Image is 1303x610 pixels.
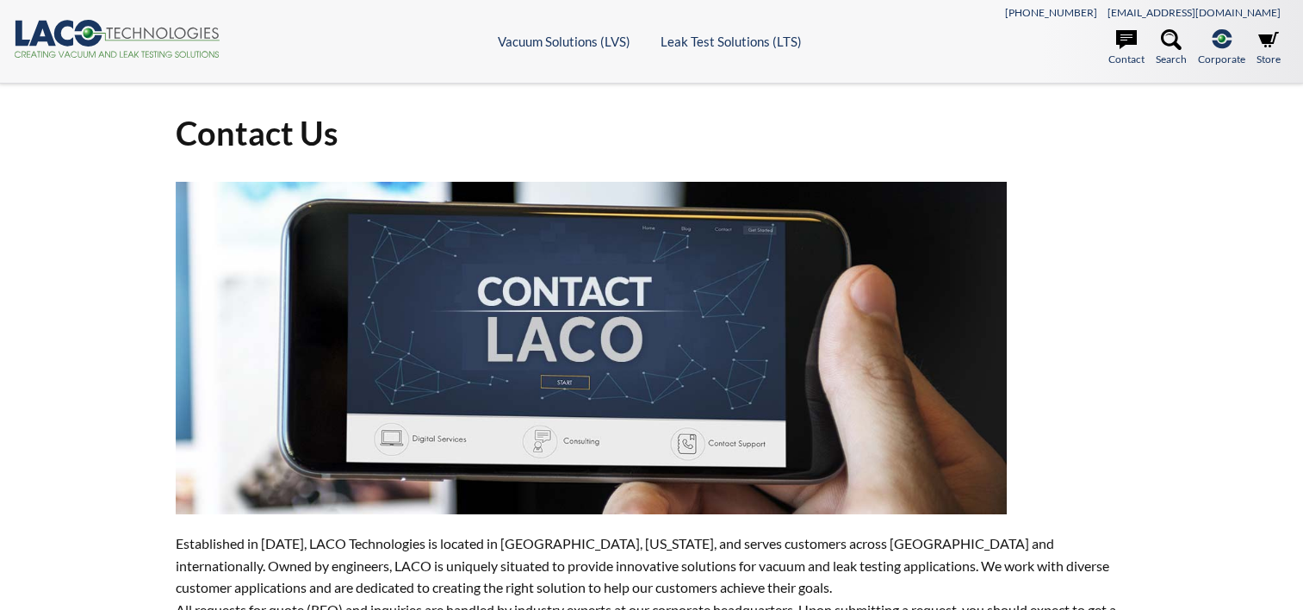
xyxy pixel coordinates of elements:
a: Store [1256,29,1281,67]
a: Vacuum Solutions (LVS) [498,34,630,49]
a: [PHONE_NUMBER] [1005,6,1097,19]
span: Corporate [1198,51,1245,67]
img: ContactUs.jpg [176,182,1007,514]
a: Search [1156,29,1187,67]
a: [EMAIL_ADDRESS][DOMAIN_NAME] [1108,6,1281,19]
h1: Contact Us [176,112,1127,154]
a: Leak Test Solutions (LTS) [661,34,802,49]
a: Contact [1108,29,1145,67]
